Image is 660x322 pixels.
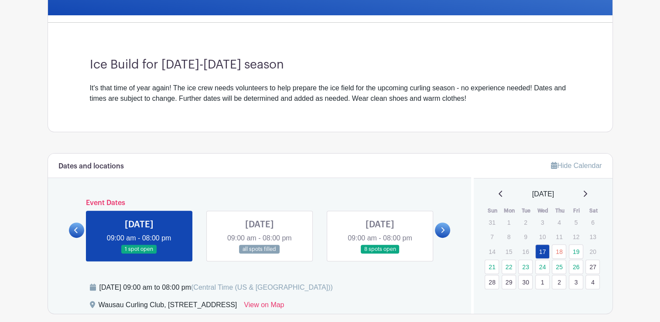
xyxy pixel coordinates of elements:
div: [DATE] 09:00 am to 08:00 pm [99,282,333,293]
p: 16 [518,245,533,258]
p: 11 [552,230,566,243]
p: 2 [518,216,533,229]
th: Sat [585,206,602,215]
p: 31 [485,216,499,229]
h6: Dates and locations [58,162,124,171]
a: 22 [502,260,516,274]
a: 26 [569,260,583,274]
a: 21 [485,260,499,274]
p: 20 [585,245,600,258]
p: 3 [535,216,550,229]
th: Sun [484,206,501,215]
p: 5 [569,216,583,229]
span: (Central Time (US & [GEOGRAPHIC_DATA])) [191,284,333,291]
p: 13 [585,230,600,243]
a: 1 [535,275,550,289]
a: 23 [518,260,533,274]
div: Wausau Curling Club, [STREET_ADDRESS] [99,300,237,314]
p: 15 [502,245,516,258]
p: 6 [585,216,600,229]
p: 9 [518,230,533,243]
a: 19 [569,244,583,259]
th: Mon [501,206,518,215]
a: 25 [552,260,566,274]
p: 10 [535,230,550,243]
p: 14 [485,245,499,258]
a: 18 [552,244,566,259]
th: Thu [551,206,568,215]
th: Tue [518,206,535,215]
a: 2 [552,275,566,289]
p: 8 [502,230,516,243]
th: Wed [535,206,552,215]
p: 12 [569,230,583,243]
a: 29 [502,275,516,289]
h6: Event Dates [84,199,435,207]
div: It's that time of year again! The ice crew needs volunteers to help prepare the ice field for the... [90,83,571,104]
h3: Ice Build for [DATE]-[DATE] season [90,58,571,72]
p: 4 [552,216,566,229]
a: 4 [585,275,600,289]
a: 24 [535,260,550,274]
th: Fri [568,206,585,215]
p: 7 [485,230,499,243]
a: 17 [535,244,550,259]
a: 3 [569,275,583,289]
a: 27 [585,260,600,274]
a: View on Map [244,300,284,314]
p: 1 [502,216,516,229]
a: 30 [518,275,533,289]
a: Hide Calendar [551,162,602,169]
a: 28 [485,275,499,289]
span: [DATE] [532,189,554,199]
